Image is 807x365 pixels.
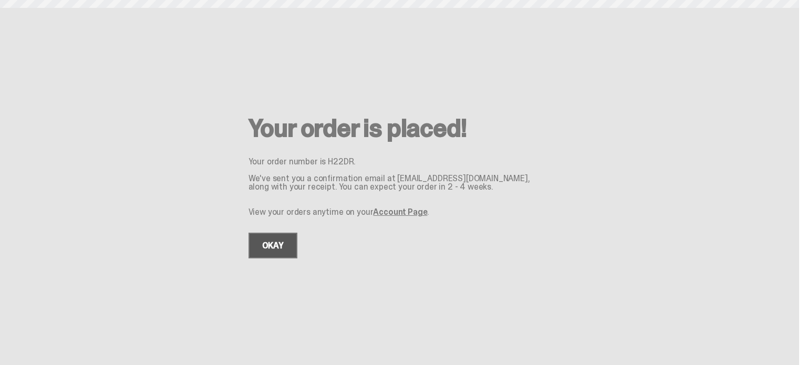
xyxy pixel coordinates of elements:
[249,158,551,166] p: Your order number is H22DR.
[373,206,427,217] a: Account Page
[249,233,297,258] a: OKAY
[249,208,551,216] p: View your orders anytime on your .
[249,174,551,191] p: We've sent you a confirmation email at [EMAIL_ADDRESS][DOMAIN_NAME], along with your receipt. You...
[249,116,551,141] h2: Your order is placed!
